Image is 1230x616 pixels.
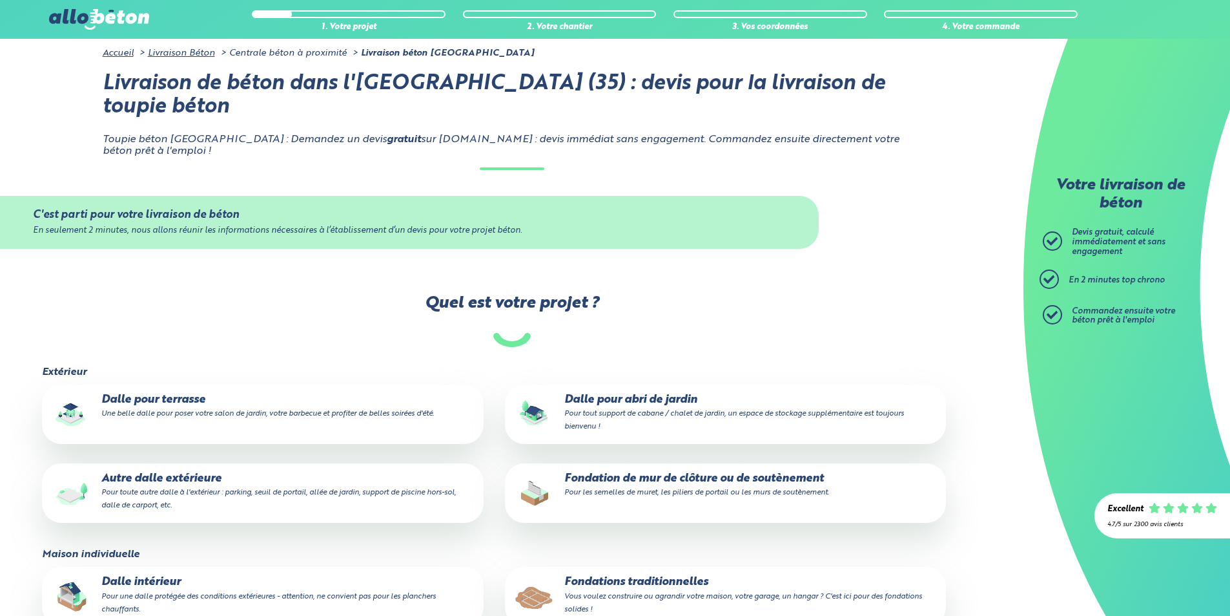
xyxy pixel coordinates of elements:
[514,576,937,615] p: Fondations traditionnelles
[218,48,347,58] li: Centrale béton à proximité
[51,394,474,420] p: Dalle pour terrasse
[41,294,982,346] label: Quel est votre projet ?
[387,134,421,145] strong: gratuit
[252,23,446,32] div: 1. Votre projet
[42,549,139,560] legend: Maison individuelle
[564,410,904,430] small: Pour tout support de cabane / chalet de jardin, un espace de stockage supplémentaire est toujours...
[514,473,555,514] img: final_use.values.closing_wall_fundation
[51,473,92,514] img: final_use.values.outside_slab
[884,23,1078,32] div: 4. Votre commande
[101,410,434,418] small: Une belle dalle pour poser votre salon de jardin, votre barbecue et profiter de belles soirées d'...
[101,489,456,509] small: Pour toute autre dalle à l'extérieur : parking, seuil de portail, allée de jardin, support de pis...
[42,366,87,378] legend: Extérieur
[103,72,921,120] h1: Livraison de béton dans l'[GEOGRAPHIC_DATA] (35) : devis pour la livraison de toupie béton
[51,394,92,435] img: final_use.values.terrace
[514,394,555,435] img: final_use.values.garden_shed
[49,9,149,30] img: allobéton
[463,23,657,32] div: 2. Votre chantier
[103,48,134,58] a: Accueil
[514,394,937,433] p: Dalle pour abri de jardin
[101,593,436,613] small: Pour une dalle protégée des conditions extérieures - attention, ne convient pas pour les plancher...
[564,593,922,613] small: Vous voulez construire ou agrandir votre maison, votre garage, un hangar ? C'est ici pour des fon...
[514,473,937,498] p: Fondation de mur de clôture ou de soutènement
[103,134,921,158] p: Toupie béton [GEOGRAPHIC_DATA] : Demandez un devis sur [DOMAIN_NAME] : devis immédiat sans engage...
[349,48,534,58] li: Livraison béton [GEOGRAPHIC_DATA]
[564,489,829,496] small: Pour les semelles de muret, les piliers de portail ou les murs de soutènement.
[148,48,215,58] a: Livraison Béton
[51,473,474,512] p: Autre dalle extérieure
[51,576,474,615] p: Dalle intérieur
[33,209,786,221] div: C'est parti pour votre livraison de béton
[33,226,786,236] div: En seulement 2 minutes, nous allons réunir les informations nécessaires à l’établissement d’un de...
[673,23,867,32] div: 3. Vos coordonnées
